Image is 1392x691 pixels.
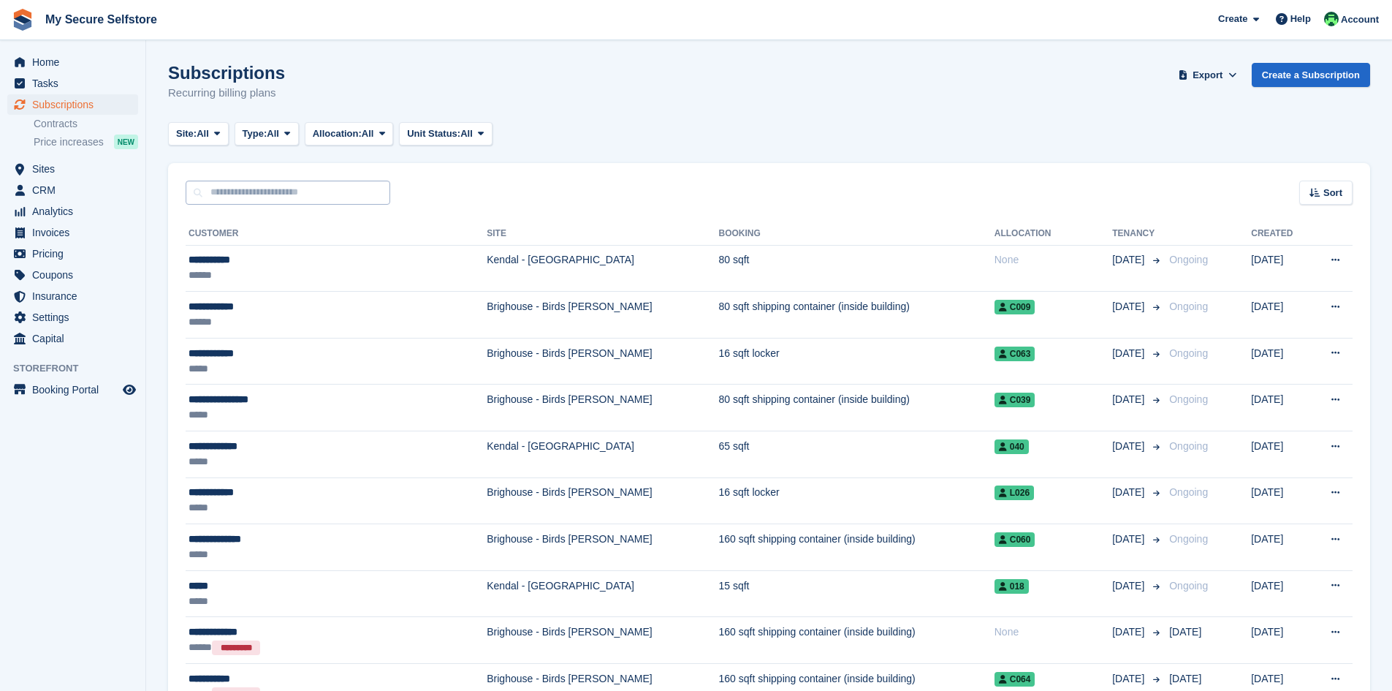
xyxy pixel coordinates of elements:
span: Ongoing [1169,301,1208,312]
span: [DATE] [1112,346,1147,361]
a: menu [7,243,138,264]
span: Type: [243,127,267,141]
a: menu [7,380,138,400]
a: menu [7,265,138,285]
td: Brighouse - Birds [PERSON_NAME] [487,292,718,339]
span: Ongoing [1169,533,1208,545]
span: Ongoing [1169,580,1208,592]
span: All [460,127,473,141]
td: 160 sqft shipping container (inside building) [718,524,994,571]
span: [DATE] [1112,671,1147,687]
a: menu [7,94,138,115]
span: Allocation: [313,127,362,141]
td: 80 sqft shipping container (inside building) [718,292,994,339]
span: Insurance [32,286,120,306]
span: Sites [32,159,120,179]
span: [DATE] [1169,673,1201,684]
span: Settings [32,307,120,328]
td: Kendal - [GEOGRAPHIC_DATA] [487,431,718,478]
a: menu [7,286,138,306]
span: [DATE] [1112,485,1147,500]
th: Created [1251,222,1309,246]
span: Tasks [32,73,120,94]
button: Site: All [168,122,229,146]
a: My Secure Selfstore [39,7,163,31]
span: Ongoing [1169,393,1208,405]
span: 018 [994,579,1029,594]
span: Coupons [32,265,120,285]
th: Customer [186,222,487,246]
span: Capital [32,328,120,349]
button: Allocation: All [305,122,394,146]
a: menu [7,52,138,72]
p: Recurring billing plans [168,85,285,102]
span: Storefront [13,361,145,376]
a: Preview store [121,381,138,399]
td: Brighouse - Birds [PERSON_NAME] [487,524,718,571]
span: [DATE] [1112,624,1147,640]
td: Kendal - [GEOGRAPHIC_DATA] [487,570,718,617]
a: menu [7,222,138,243]
span: C039 [994,393,1035,407]
span: Analytics [32,201,120,222]
td: 80 sqft shipping container (inside building) [718,385,994,431]
a: menu [7,307,138,328]
td: Brighouse - Birds [PERSON_NAME] [487,338,718,385]
td: 65 sqft [718,431,994,478]
h1: Subscriptions [168,63,285,83]
a: menu [7,180,138,200]
td: Brighouse - Birds [PERSON_NAME] [487,617,718,664]
img: stora-icon-8386f47178a22dfd0bd8f6a31ec36ba5ce8667c1dd55bd0f319d3a0aa187defe.svg [12,9,34,31]
span: Account [1341,12,1379,27]
span: Export [1193,68,1222,83]
a: Create a Subscription [1252,63,1370,87]
td: [DATE] [1251,570,1309,617]
td: 15 sqft [718,570,994,617]
span: Price increases [34,135,104,149]
span: Help [1290,12,1311,26]
span: Subscriptions [32,94,120,115]
span: Invoices [32,222,120,243]
td: [DATE] [1251,524,1309,571]
span: Site: [176,127,197,141]
a: menu [7,159,138,179]
a: menu [7,328,138,349]
span: C060 [994,532,1035,547]
span: Unit Status: [407,127,460,141]
span: Sort [1323,186,1342,200]
th: Allocation [994,222,1112,246]
div: None [994,252,1112,268]
td: 16 sqft locker [718,477,994,524]
td: [DATE] [1251,431,1309,478]
span: 040 [994,439,1029,454]
th: Booking [718,222,994,246]
span: Create [1218,12,1247,26]
a: Contracts [34,117,138,131]
a: menu [7,201,138,222]
span: C009 [994,300,1035,314]
td: [DATE] [1251,477,1309,524]
span: [DATE] [1169,626,1201,638]
span: All [267,127,279,141]
button: Unit Status: All [399,122,492,146]
span: All [197,127,209,141]
span: Home [32,52,120,72]
div: None [994,624,1112,640]
a: menu [7,73,138,94]
span: CRM [32,180,120,200]
span: [DATE] [1112,299,1147,314]
a: Price increases NEW [34,134,138,150]
button: Type: All [235,122,299,146]
span: [DATE] [1112,578,1147,594]
td: 160 sqft shipping container (inside building) [718,617,994,664]
td: 80 sqft [718,245,994,292]
td: Brighouse - Birds [PERSON_NAME] [487,385,718,431]
span: Ongoing [1169,254,1208,265]
th: Site [487,222,718,246]
th: Tenancy [1112,222,1163,246]
span: All [362,127,374,141]
td: [DATE] [1251,385,1309,431]
span: Ongoing [1169,347,1208,359]
td: Brighouse - Birds [PERSON_NAME] [487,477,718,524]
span: [DATE] [1112,532,1147,547]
